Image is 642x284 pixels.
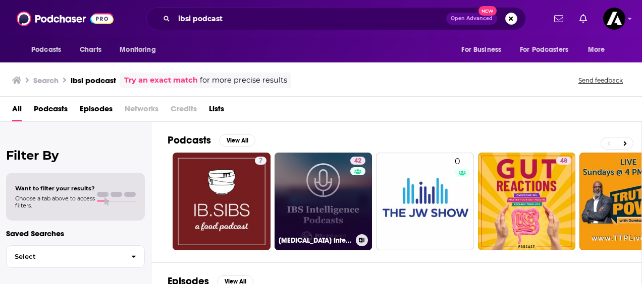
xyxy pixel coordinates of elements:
span: Monitoring [120,43,155,57]
span: Logged in as AxicomUK [603,8,625,30]
div: 0 [455,157,470,246]
span: Networks [125,101,158,121]
span: Credits [171,101,197,121]
button: Show profile menu [603,8,625,30]
a: Try an exact match [124,75,198,86]
button: View All [219,134,255,147]
a: 7 [255,157,266,165]
button: Open AdvancedNew [446,13,497,25]
h3: Search [33,76,59,85]
button: open menu [24,40,74,59]
a: All [12,101,22,121]
button: Send feedback [575,76,626,85]
button: open menu [454,40,514,59]
a: Charts [73,40,108,59]
a: 0 [376,153,474,250]
p: Saved Searches [6,229,145,238]
span: Choose a tab above to access filters. [15,195,95,209]
h3: [MEDICAL_DATA] Intelligence Podcasts [279,236,352,245]
a: 48 [556,157,571,165]
span: New [478,6,497,16]
span: More [588,43,605,57]
h3: ibsi podcast [71,76,116,85]
span: 7 [259,156,262,166]
a: Show notifications dropdown [575,10,591,27]
a: 7 [173,153,271,250]
span: Open Advanced [451,16,493,21]
a: 42[MEDICAL_DATA] Intelligence Podcasts [275,153,372,250]
span: Select [7,253,123,260]
a: Lists [209,101,224,121]
button: open menu [513,40,583,59]
h2: Podcasts [168,134,211,147]
a: Show notifications dropdown [550,10,567,27]
button: open menu [581,40,618,59]
span: For Podcasters [520,43,568,57]
a: Episodes [80,101,113,121]
h2: Filter By [6,148,145,163]
a: Podcasts [34,101,68,121]
span: 48 [560,156,567,166]
span: 42 [354,156,361,166]
span: Want to filter your results? [15,185,95,192]
a: 48 [478,153,576,250]
span: for more precise results [200,75,287,86]
a: 42 [350,157,365,165]
span: Charts [80,43,101,57]
button: open menu [113,40,169,59]
input: Search podcasts, credits, & more... [174,11,446,27]
a: PodcastsView All [168,134,255,147]
button: Select [6,245,145,268]
span: For Business [461,43,501,57]
img: Podchaser - Follow, Share and Rate Podcasts [17,9,114,28]
div: Search podcasts, credits, & more... [146,7,526,30]
span: Podcasts [31,43,61,57]
img: User Profile [603,8,625,30]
